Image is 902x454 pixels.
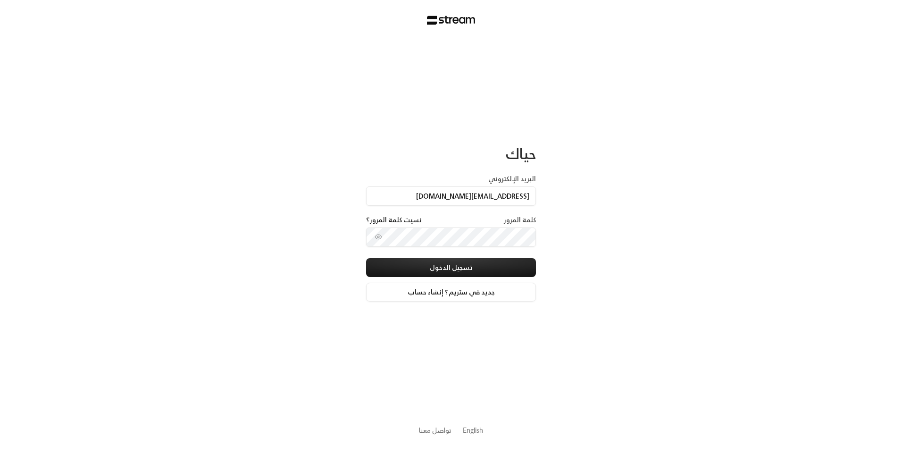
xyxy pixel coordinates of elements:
[371,229,386,244] button: toggle password visibility
[419,425,451,435] button: تواصل معنا
[366,283,536,302] a: جديد في ستريم؟ إنشاء حساب
[366,258,536,277] button: تسجيل الدخول
[504,215,536,225] label: كلمة المرور
[506,141,536,166] span: حياك
[366,215,422,225] a: نسيت كلمة المرور؟
[488,174,536,184] label: البريد الإلكتروني
[419,424,451,436] a: تواصل معنا
[463,421,483,439] a: English
[427,16,476,25] img: Stream Logo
